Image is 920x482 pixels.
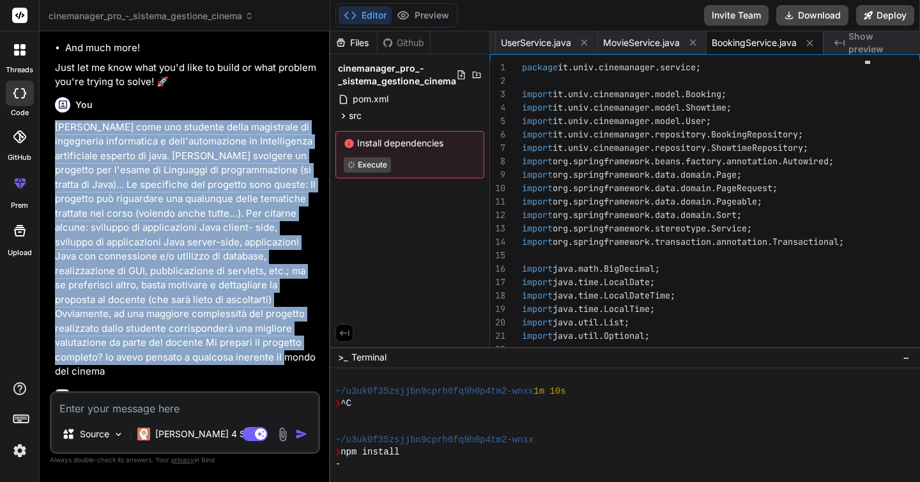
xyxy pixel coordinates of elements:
[726,102,732,113] span: ;
[553,196,568,207] span: org
[650,88,655,100] span: .
[490,128,505,141] div: 6
[137,428,150,440] img: Claude 4 Sonnet
[716,196,757,207] span: Pageable
[490,235,505,249] div: 14
[553,330,573,341] span: java
[553,316,573,328] span: java
[900,347,912,368] button: −
[747,222,752,234] span: ;
[573,276,578,288] span: .
[522,222,553,234] span: import
[680,196,711,207] span: domain
[711,169,716,180] span: .
[655,102,680,113] span: model
[335,446,341,458] span: ❯
[803,142,808,153] span: ;
[686,115,706,127] span: User
[568,182,573,194] span: .
[573,330,578,341] span: .
[599,276,604,288] span: .
[553,236,568,247] span: org
[721,88,726,100] span: ;
[594,115,650,127] span: cinemanager
[655,155,680,167] span: beans
[604,303,650,315] span: LocalTime
[522,102,553,113] span: import
[594,61,599,73] span: .
[344,157,391,173] button: Execute
[533,385,565,398] span: 1m 10s
[490,316,505,329] div: 20
[680,182,711,194] span: domain
[351,91,390,107] span: pom.xml
[568,88,588,100] span: univ
[568,102,588,113] span: univ
[650,303,655,315] span: ;
[573,61,594,73] span: univ
[522,330,553,341] span: import
[594,102,650,113] span: cinemanager
[573,263,578,274] span: .
[8,152,31,163] label: GitHub
[568,209,573,221] span: .
[706,115,711,127] span: ;
[594,142,650,153] span: cinemanager
[650,102,655,113] span: .
[604,276,650,288] span: LocalDate
[522,290,553,301] span: import
[392,6,454,24] button: Preview
[553,182,568,194] span: org
[573,290,578,301] span: .
[522,316,553,328] span: import
[568,142,588,153] span: univ
[553,102,563,113] span: it
[553,142,563,153] span: it
[624,316,629,328] span: ;
[522,155,553,167] span: import
[573,209,650,221] span: springframework
[75,98,93,111] h6: You
[650,276,655,288] span: ;
[522,263,553,274] span: import
[573,155,650,167] span: springframework
[578,303,599,315] span: time
[706,128,711,140] span: .
[604,316,624,328] span: List
[711,236,716,247] span: .
[712,36,797,49] span: BookingService.java
[9,440,31,462] img: settings
[716,182,772,194] span: PageRequest
[113,429,124,440] img: Pick Models
[573,303,578,315] span: .
[490,168,505,182] div: 9
[599,330,604,341] span: .
[573,236,650,247] span: springframework
[599,316,604,328] span: .
[553,222,568,234] span: org
[490,61,505,74] div: 1
[573,169,650,180] span: springframework
[351,351,387,364] span: Terminal
[11,107,29,118] label: code
[716,236,767,247] span: annotation
[711,128,798,140] span: BookingRepository
[490,343,505,356] div: 22
[522,115,553,127] span: import
[501,36,571,49] span: UserService.java
[737,209,742,221] span: ;
[338,351,348,364] span: >_
[563,88,568,100] span: .
[721,155,726,167] span: .
[655,142,706,153] span: repository
[490,195,505,208] div: 11
[490,114,505,128] div: 5
[553,128,563,140] span: it
[686,102,726,113] span: Showtime
[711,222,747,234] span: Service
[275,427,290,442] img: attachment
[675,209,680,221] span: .
[716,209,737,221] span: Sort
[737,169,742,180] span: ;
[772,182,778,194] span: ;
